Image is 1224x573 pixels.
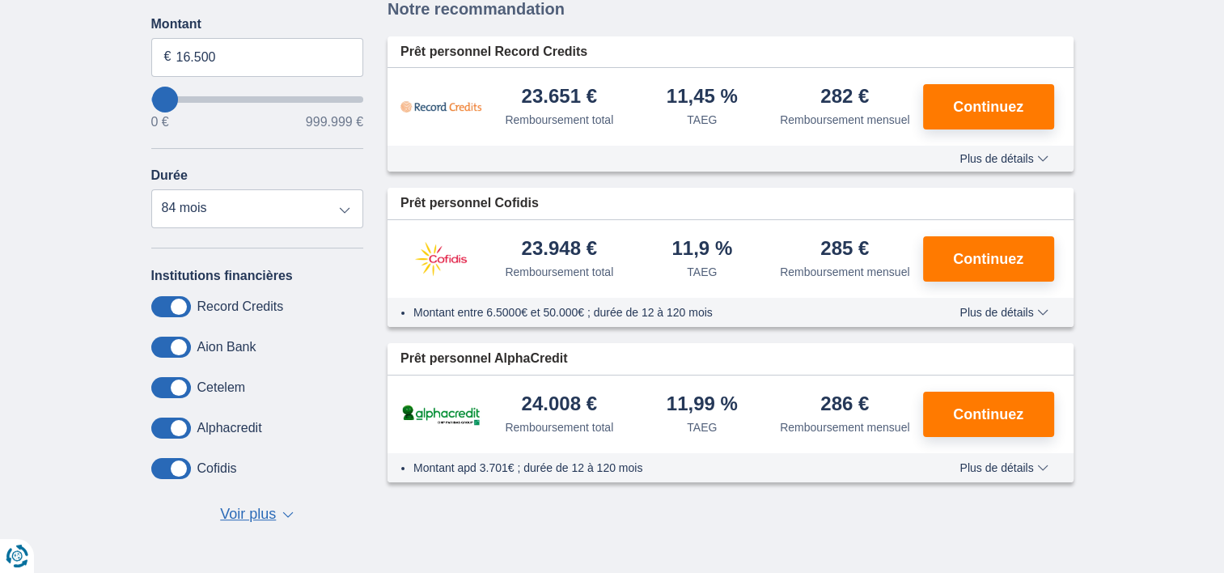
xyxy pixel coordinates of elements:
span: Continuez [953,407,1023,422]
span: Prêt personnel AlphaCredit [400,350,568,368]
label: Durée [151,168,188,183]
label: Record Credits [197,299,284,314]
div: TAEG [687,112,717,128]
button: Continuez [923,84,1054,129]
button: Voir plus ▼ [215,503,299,526]
button: Continuez [923,236,1054,282]
div: 11,9 % [671,239,732,261]
span: Plus de détails [959,153,1048,164]
span: 0 € [151,116,169,129]
div: TAEG [687,264,717,280]
button: Plus de détails [947,461,1060,474]
div: Remboursement mensuel [780,419,909,435]
li: Montant apd 3.701€ ; durée de 12 à 120 mois [413,460,913,476]
span: Plus de détails [959,307,1048,318]
span: 999.999 € [306,116,363,129]
span: € [164,48,172,66]
label: Cofidis [197,461,237,476]
div: Remboursement mensuel [780,112,909,128]
span: Plus de détails [959,462,1048,473]
button: Plus de détails [947,306,1060,319]
label: Cetelem [197,380,246,395]
span: Continuez [953,252,1023,266]
div: 286 € [820,394,869,416]
span: Continuez [953,100,1023,114]
li: Montant entre 6.5000€ et 50.000€ ; durée de 12 à 120 mois [413,304,913,320]
label: Alphacredit [197,421,262,435]
div: 23.948 € [522,239,597,261]
div: Remboursement total [505,264,613,280]
div: Remboursement total [505,419,613,435]
div: 23.651 € [522,87,597,108]
button: Continuez [923,392,1054,437]
img: pret personnel AlphaCredit [400,402,481,427]
label: Montant [151,17,364,32]
span: Voir plus [220,504,276,525]
label: Institutions financières [151,269,293,283]
div: Remboursement total [505,112,613,128]
span: ▼ [282,511,294,518]
div: Remboursement mensuel [780,264,909,280]
img: pret personnel Cofidis [400,239,481,279]
div: 285 € [820,239,869,261]
div: 282 € [820,87,869,108]
div: TAEG [687,419,717,435]
div: 11,45 % [667,87,738,108]
span: Prêt personnel Record Credits [400,43,587,62]
label: Aion Bank [197,340,256,354]
button: Plus de détails [947,152,1060,165]
div: 11,99 % [667,394,738,416]
span: Prêt personnel Cofidis [400,194,539,213]
div: 24.008 € [522,394,597,416]
img: pret personnel Record Credits [400,87,481,127]
input: wantToBorrow [151,96,364,103]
